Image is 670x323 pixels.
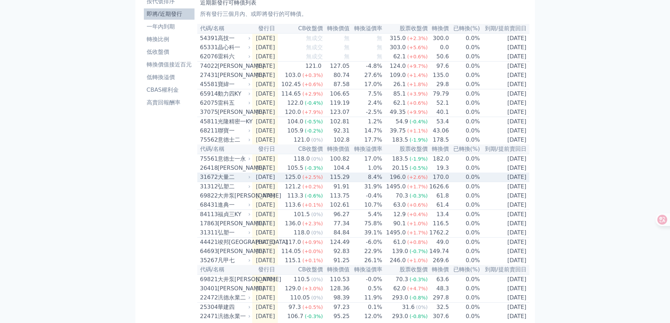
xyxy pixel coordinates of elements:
[323,163,350,173] td: 104.4
[409,165,428,171] span: (-0.5%)
[323,71,350,80] td: 80.74
[392,201,407,209] div: 63.0
[144,35,194,44] li: 轉換比例
[302,202,323,208] span: (+0.1%)
[302,239,323,245] span: (+0.9%)
[407,230,428,235] span: (+1.7%)
[449,135,480,144] td: 0.0%
[200,80,216,89] div: 45581
[323,89,350,99] td: 106.65
[480,144,529,154] th: 到期/提前賣回日
[407,109,428,115] span: (+9.9%)
[407,239,428,245] span: (+0.8%)
[480,62,529,71] td: [DATE]
[252,154,278,163] td: [DATE]
[144,84,194,96] a: CBAS權利金
[252,135,278,144] td: [DATE]
[480,135,529,144] td: [DATE]
[350,62,383,71] td: -4.8%
[449,71,480,80] td: 0.0%
[302,72,323,78] span: (+0.3%)
[480,52,529,62] td: [DATE]
[323,135,350,144] td: 102.8
[286,127,305,135] div: 105.9
[428,89,449,99] td: 79.79
[409,156,428,162] span: (-1.9%)
[428,163,449,173] td: 19.3
[200,62,216,70] div: 74022
[306,35,323,41] span: 無成交
[428,228,449,238] td: 1762.2
[449,89,480,99] td: 0.0%
[407,35,428,41] span: (+2.3%)
[218,228,249,237] div: 弘塑一
[409,119,428,124] span: (-0.4%)
[385,228,407,237] div: 1495.0
[407,63,428,69] span: (+9.7%)
[323,173,350,182] td: 115.29
[218,182,249,191] div: 弘塑二
[392,80,407,89] div: 26.1
[144,59,194,70] a: 轉換價值接近百元
[252,219,278,228] td: [DATE]
[323,182,350,192] td: 91.91
[391,155,410,163] div: 183.5
[350,219,383,228] td: 75.8%
[200,34,216,43] div: 54391
[449,52,480,62] td: 0.0%
[428,108,449,117] td: 40.1
[428,117,449,127] td: 53.4
[302,91,323,97] span: (+2.9%)
[449,173,480,182] td: 0.0%
[350,173,383,182] td: 8.4%
[218,34,249,43] div: 高技一
[218,173,249,181] div: 大量二
[449,210,480,219] td: 0.0%
[428,52,449,62] td: 50.6
[286,99,305,107] div: 122.0
[392,99,407,107] div: 62.1
[218,43,249,52] div: 晶心科一
[350,126,383,135] td: 14.7%
[350,238,383,247] td: -6.0%
[428,33,449,43] td: 300.0
[428,135,449,144] td: 178.5
[218,192,249,200] div: 大井泵[PERSON_NAME]
[306,44,323,51] span: 無成交
[200,136,216,144] div: 75562
[200,52,216,61] div: 62076
[449,43,480,52] td: 0.0%
[392,238,407,246] div: 61.0
[392,90,407,98] div: 85.1
[407,54,428,59] span: (+0.6%)
[283,219,302,228] div: 136.0
[218,71,249,79] div: [PERSON_NAME]
[305,100,323,106] span: (-0.4%)
[428,238,449,247] td: 49.0
[218,52,249,61] div: 雷科六
[306,53,323,60] span: 無成交
[200,219,216,228] div: 17863
[428,154,449,163] td: 182.0
[200,201,216,209] div: 68431
[480,117,529,127] td: [DATE]
[350,191,383,200] td: -0.4%
[311,230,323,235] span: (0%)
[480,228,529,238] td: [DATE]
[635,289,670,323] iframe: Chat Widget
[428,144,449,154] th: 轉換價
[480,200,529,210] td: [DATE]
[302,184,323,189] span: (+0.2%)
[144,21,194,32] a: 一年內到期
[407,184,428,189] span: (+1.7%)
[144,10,194,18] li: 即將/近期發行
[197,24,252,33] th: 代碼/名稱
[286,117,305,126] div: 104.0
[252,80,278,89] td: [DATE]
[428,24,449,33] th: 轉換價
[144,34,194,45] a: 轉換比例
[252,238,278,247] td: [DATE]
[252,98,278,108] td: [DATE]
[218,164,249,172] div: [PERSON_NAME]
[428,43,449,52] td: 0.0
